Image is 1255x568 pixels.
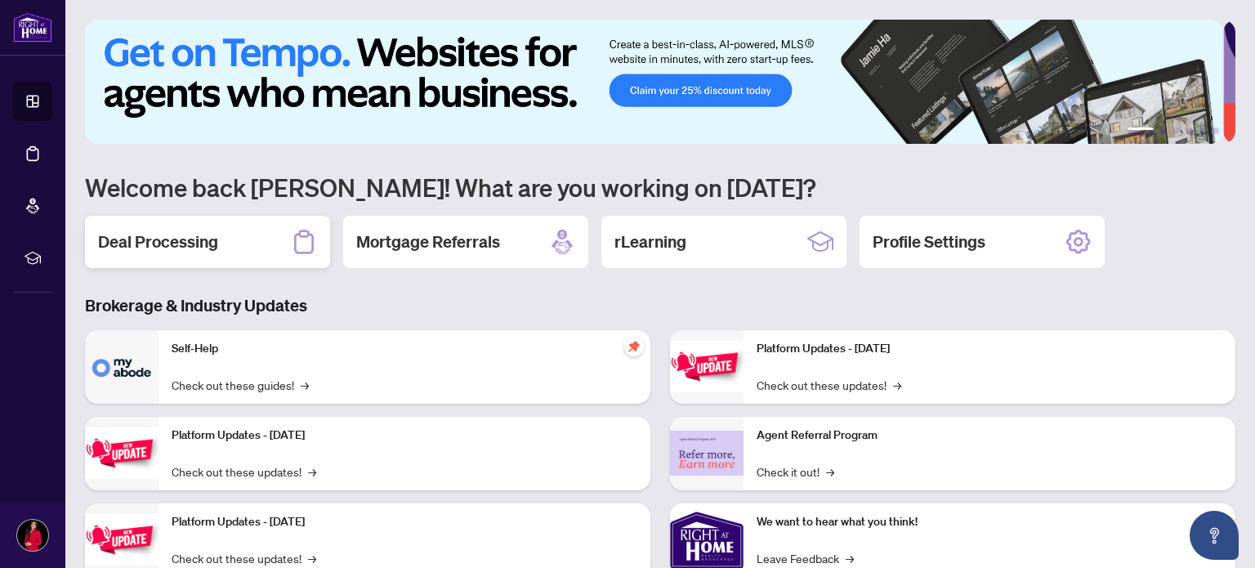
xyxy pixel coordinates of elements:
[85,20,1223,144] img: Slide 0
[1173,127,1180,134] button: 3
[1160,127,1167,134] button: 2
[614,230,686,253] h2: rLearning
[757,340,1222,358] p: Platform Updates - [DATE]
[826,463,834,481] span: →
[670,431,744,476] img: Agent Referral Program
[1186,127,1193,134] button: 4
[172,549,316,567] a: Check out these updates!→
[85,330,159,404] img: Self-Help
[757,376,901,394] a: Check out these updates!→
[1128,127,1154,134] button: 1
[172,513,637,531] p: Platform Updates - [DATE]
[893,376,901,394] span: →
[301,376,309,394] span: →
[1199,127,1206,134] button: 5
[13,12,52,42] img: logo
[670,341,744,392] img: Platform Updates - June 23, 2025
[873,230,985,253] h2: Profile Settings
[17,520,48,551] img: Profile Icon
[172,340,637,358] p: Self-Help
[172,376,309,394] a: Check out these guides!→
[85,294,1235,317] h3: Brokerage & Industry Updates
[85,427,159,479] img: Platform Updates - September 16, 2025
[85,514,159,566] img: Platform Updates - July 21, 2025
[624,337,644,356] span: pushpin
[308,549,316,567] span: →
[98,230,218,253] h2: Deal Processing
[757,513,1222,531] p: We want to hear what you think!
[757,463,834,481] a: Check it out!→
[1190,511,1239,560] button: Open asap
[1213,127,1219,134] button: 6
[757,549,854,567] a: Leave Feedback→
[172,427,637,445] p: Platform Updates - [DATE]
[172,463,316,481] a: Check out these updates!→
[846,549,854,567] span: →
[85,172,1235,203] h1: Welcome back [PERSON_NAME]! What are you working on [DATE]?
[308,463,316,481] span: →
[356,230,500,253] h2: Mortgage Referrals
[757,427,1222,445] p: Agent Referral Program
